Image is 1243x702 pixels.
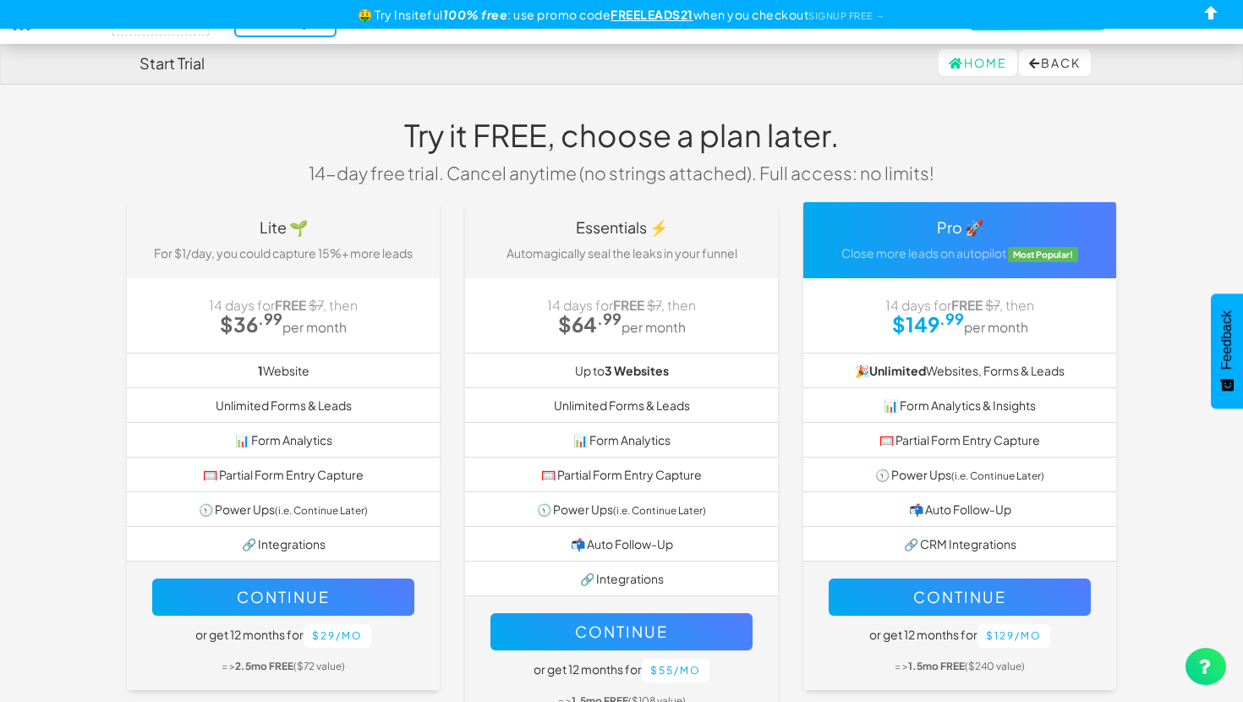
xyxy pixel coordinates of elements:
small: per month [282,319,347,335]
button: Continue [490,613,753,650]
u: FREELEADS21 [611,7,693,22]
li: Unlimited Forms & Leads [465,387,778,423]
sup: .99 [258,309,282,328]
span: 14 days for , then [885,297,1034,313]
b: 3 Websites [605,363,669,378]
h5: or get 12 months for [829,624,1091,648]
button: Continue [829,579,1091,616]
li: Website [127,353,440,388]
b: 1 [258,363,263,378]
b: 1.5mo FREE [908,660,965,672]
h5: or get 12 months for [490,659,753,683]
small: = > ($240 value) [895,660,1025,672]
small: (i.e. Continue Later) [613,504,706,517]
strong: FREE [613,297,644,313]
strong: FREE [951,297,983,313]
li: Up to [465,353,778,388]
h1: Try it FREE, choose a plan later. [296,118,947,152]
button: Back [1019,49,1091,76]
h5: or get 12 months for [152,624,414,648]
a: Home [939,49,1017,76]
span: 14 days for , then [209,297,358,313]
li: 📊 Form Analytics & Insights [803,387,1116,423]
strike: $7 [647,297,661,313]
li: 🔗 Integrations [127,526,440,562]
li: 📊 Form Analytics [465,422,778,458]
button: Continue [152,579,414,616]
small: per month [964,319,1028,335]
span: Most Popular! [1008,247,1079,262]
span: 14 days for , then [547,297,696,313]
strong: $149 [892,311,964,337]
span: Feedback [1219,310,1235,370]
li: 🕥 Power Ups [803,457,1116,492]
small: (i.e. Continue Later) [951,469,1044,482]
li: Unlimited Forms & Leads [127,387,440,423]
b: 100% free [443,7,508,22]
button: $55/mo [642,659,709,683]
p: 14-day free trial. Cancel anytime (no strings attached). Full access: no limits! [296,161,947,185]
li: 🕥 Power Ups [127,491,440,527]
strong: Unlimited [869,363,926,378]
li: 🔗 CRM Integrations [803,526,1116,562]
li: 🕥 Power Ups [465,491,778,527]
a: SIGNUP FREE → [808,10,885,21]
strike: $7 [985,297,999,313]
li: 🥅 Partial Form Entry Capture [803,422,1116,458]
sup: .99 [939,309,964,328]
small: (i.e. Continue Later) [275,504,368,517]
h4: Pro 🚀 [816,219,1103,236]
span: Close more leads on autopilot [841,245,1006,261]
li: 🥅 Partial Form Entry Capture [465,457,778,492]
small: per month [621,319,686,335]
h4: Essentials ⚡ [478,219,765,236]
li: 📬 Auto Follow-Up [803,491,1116,527]
button: $129/mo [977,624,1050,648]
button: $29/mo [304,624,371,648]
p: Automagically seal the leaks in your funnel [478,244,765,261]
strong: $64 [558,311,621,337]
strike: $7 [309,297,323,313]
small: = > ($72 value) [222,660,345,672]
li: 🎉 Websites, Forms & Leads [803,353,1116,388]
strong: FREE [275,297,306,313]
strong: $36 [220,311,282,337]
li: 🥅 Partial Form Entry Capture [127,457,440,492]
h4: Lite 🌱 [140,219,427,236]
sup: .99 [597,309,621,328]
b: 2.5mo FREE [235,660,293,672]
p: For $1/day, you could capture 15%+ more leads [140,244,427,261]
h4: Start Trial [140,55,205,72]
li: 📊 Form Analytics [127,422,440,458]
li: 🔗 Integrations [465,561,778,596]
button: Feedback - Show survey [1211,293,1243,409]
li: 📬 Auto Follow-Up [465,526,778,562]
